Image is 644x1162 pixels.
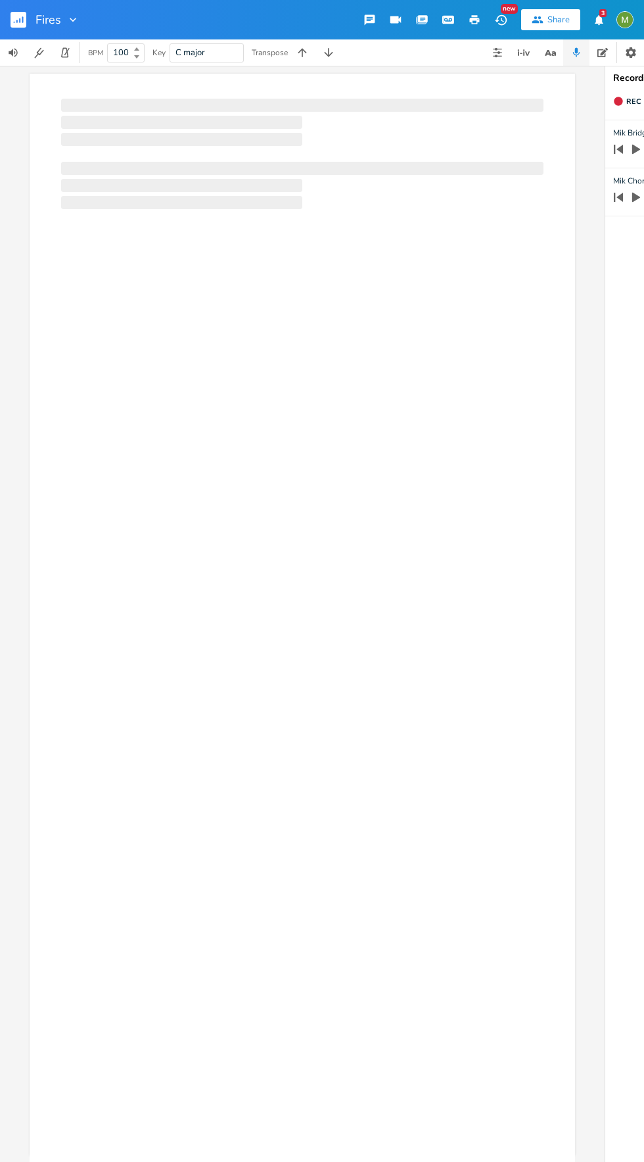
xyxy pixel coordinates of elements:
button: Share [521,9,580,30]
button: New [488,8,514,32]
span: Fires [35,14,61,26]
div: Share [547,14,570,26]
span: Rec [626,97,641,107]
div: New [501,4,518,14]
div: Key [152,49,166,57]
span: C major [175,47,205,59]
div: BPM [88,49,103,57]
img: Mik Sivak [616,11,633,28]
div: 3 [599,9,607,17]
div: Transpose [252,49,288,57]
button: 3 [586,8,612,32]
